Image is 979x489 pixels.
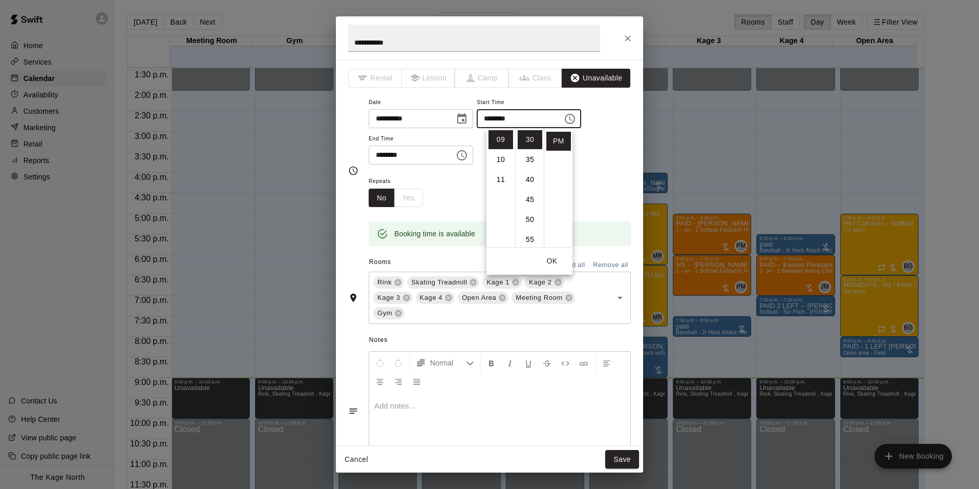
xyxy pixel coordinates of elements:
button: Format Bold [483,354,500,372]
button: Unavailable [562,69,630,88]
button: Format Strikethrough [538,354,556,372]
li: 30 minutes [518,130,542,149]
div: Kage 3 [373,292,413,304]
span: Gym [373,308,396,318]
svg: Rooms [348,293,358,303]
span: Open Area [458,293,500,303]
span: Kage 4 [416,293,447,303]
button: Choose time, selected time is 9:30 PM [560,109,580,129]
div: Kage 4 [416,292,455,304]
button: Justify Align [408,372,425,391]
button: Format Underline [520,354,537,372]
div: Kage 1 [482,276,522,289]
button: Formatting Options [412,354,478,372]
span: Kage 2 [525,277,556,288]
li: 50 minutes [518,210,542,229]
span: Normal [430,358,466,368]
div: Gym [373,307,405,319]
div: outlined button group [369,189,423,208]
li: 11 hours [488,170,513,189]
div: Booking time is available [394,225,475,243]
span: Rooms [369,258,391,266]
svg: Notes [348,406,358,416]
ul: Select minutes [515,128,544,247]
button: Choose time, selected time is 10:00 PM [452,145,472,166]
button: Open [613,291,627,305]
button: Format Italics [501,354,519,372]
span: Repeats [369,175,431,189]
span: Meeting Room [512,293,566,303]
li: 55 minutes [518,230,542,249]
div: Rink [373,276,404,289]
div: Open Area [458,292,508,304]
button: Close [619,29,637,48]
span: The type of an existing booking cannot be changed [455,69,509,88]
span: Skating Treadmill [407,277,471,288]
ul: Select meridiem [544,128,572,247]
svg: Timing [348,166,358,176]
span: Notes [369,332,631,349]
span: The type of an existing booking cannot be changed [348,69,402,88]
button: Center Align [371,372,389,391]
li: 40 minutes [518,170,542,189]
span: End Time [369,132,473,146]
span: Date [369,96,473,110]
button: Add all [558,257,590,273]
span: The type of an existing booking cannot be changed [509,69,563,88]
button: Left Align [598,354,615,372]
span: The type of an existing booking cannot be changed [402,69,456,88]
span: Kage 1 [482,277,514,288]
div: Skating Treadmill [407,276,479,289]
button: OK [536,252,568,271]
li: 35 minutes [518,150,542,169]
button: Choose date, selected date is Sep 15, 2025 [452,109,472,129]
li: 9 hours [488,130,513,149]
button: Save [605,450,639,469]
span: Kage 3 [373,293,405,303]
button: Remove all [590,257,631,273]
span: Rink [373,277,396,288]
button: Cancel [340,450,373,469]
li: PM [546,132,571,151]
button: Redo [390,354,407,372]
div: Meeting Room [512,292,574,304]
li: 45 minutes [518,190,542,209]
li: 10 hours [488,150,513,169]
button: Insert Link [575,354,592,372]
button: Insert Code [557,354,574,372]
span: Start Time [477,96,581,110]
button: Right Align [390,372,407,391]
button: No [369,189,395,208]
button: Undo [371,354,389,372]
div: Kage 2 [525,276,564,289]
ul: Select hours [486,128,515,247]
